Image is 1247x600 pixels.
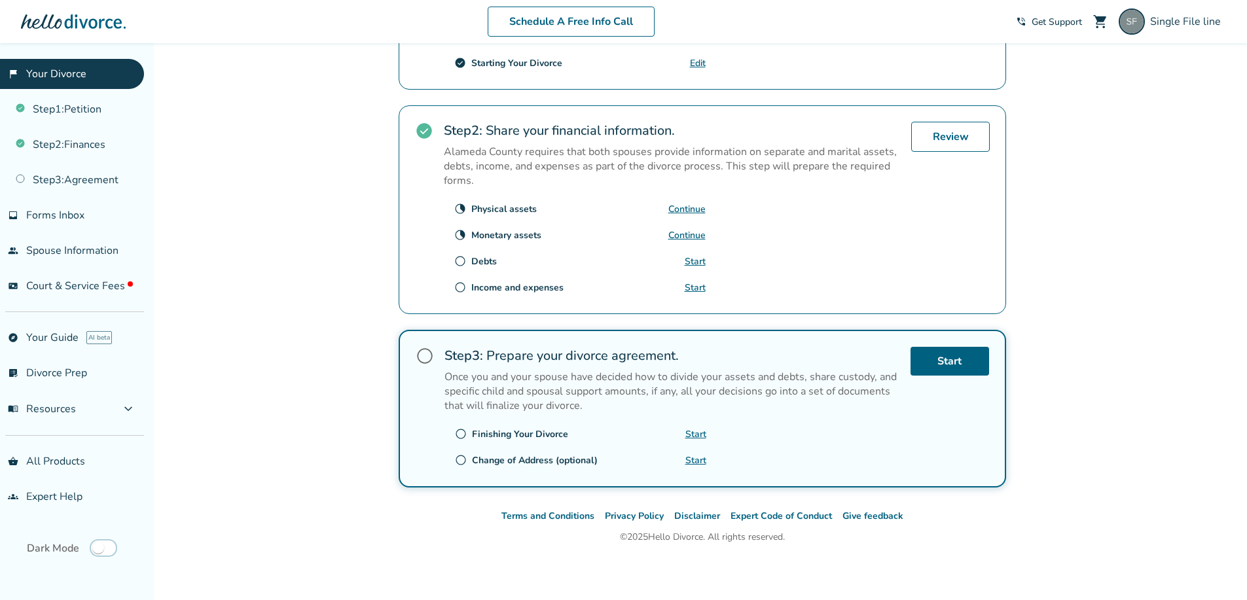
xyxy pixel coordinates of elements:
[1150,14,1226,29] span: Single File line
[842,508,903,524] li: Give feedback
[685,454,706,467] a: Start
[501,510,594,522] a: Terms and Conditions
[8,404,18,414] span: menu_book
[1182,537,1247,600] iframe: Chat Widget
[911,122,990,152] a: Review
[471,255,497,268] div: Debts
[8,402,76,416] span: Resources
[488,7,655,37] a: Schedule A Free Info Call
[8,456,18,467] span: shopping_basket
[685,281,706,294] a: Start
[444,145,901,188] p: Alameda County requires that both spouses provide information on separate and marital assets, deb...
[8,69,18,79] span: flag_2
[1032,16,1082,28] span: Get Support
[8,368,18,378] span: list_alt_check
[444,370,900,413] p: Once you and your spouse have decided how to divide your assets and debts, share custody, and spe...
[668,229,706,241] a: Continue
[1119,9,1145,35] img: singlefileline@hellodivorce.com
[444,122,482,139] strong: Step 2 :
[415,122,433,140] span: check_circle
[454,229,466,241] span: clock_loader_40
[471,281,564,294] div: Income and expenses
[454,203,466,215] span: clock_loader_40
[444,347,483,364] strong: Step 3 :
[454,281,466,293] span: radio_button_unchecked
[1016,16,1082,28] a: phone_in_talkGet Support
[416,347,434,365] span: radio_button_unchecked
[27,541,79,556] span: Dark Mode
[8,210,18,221] span: inbox
[605,510,664,522] a: Privacy Policy
[685,428,706,440] a: Start
[674,508,720,524] li: Disclaimer
[454,255,466,267] span: radio_button_unchecked
[911,347,989,376] a: Start
[471,57,562,69] div: Starting Your Divorce
[8,491,18,502] span: groups
[471,203,537,215] div: Physical assets
[8,332,18,343] span: explore
[444,347,900,364] h2: Prepare your divorce agreement.
[472,454,598,467] div: Change of Address (optional)
[668,203,706,215] a: Continue
[1093,14,1108,29] span: shopping_cart
[86,331,112,344] span: AI beta
[454,57,466,69] span: check_circle
[471,229,541,241] div: Monetary assets
[620,529,785,545] div: © 2025 Hello Divorce. All rights reserved.
[1016,16,1026,27] span: phone_in_talk
[26,279,133,293] span: Court & Service Fees
[8,281,18,291] span: universal_currency_alt
[444,122,901,139] h2: Share your financial information.
[26,208,84,222] span: Forms Inbox
[8,245,18,256] span: people
[690,57,706,69] a: Edit
[455,428,467,440] span: radio_button_unchecked
[120,401,136,417] span: expand_more
[731,510,832,522] a: Expert Code of Conduct
[685,255,706,268] a: Start
[455,454,467,466] span: radio_button_unchecked
[472,428,568,440] div: Finishing Your Divorce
